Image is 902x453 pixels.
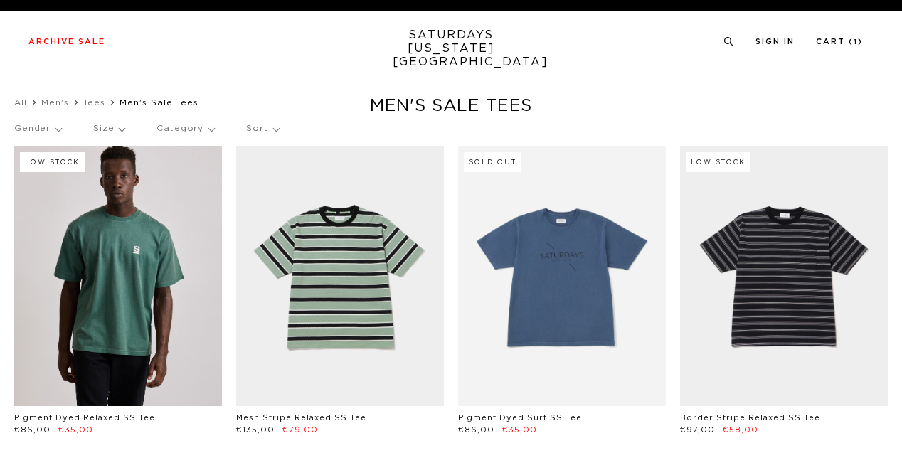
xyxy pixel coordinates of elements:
[236,426,275,434] span: €135,00
[458,426,494,434] span: €86,00
[854,39,858,46] small: 1
[393,28,510,69] a: SATURDAYS[US_STATE][GEOGRAPHIC_DATA]
[14,112,61,145] p: Gender
[28,38,105,46] a: Archive Sale
[680,414,820,422] a: Border Stripe Relaxed SS Tee
[58,426,93,434] span: €35,00
[816,38,863,46] a: Cart (1)
[755,38,795,46] a: Sign In
[14,98,27,107] a: All
[458,414,582,422] a: Pigment Dyed Surf SS Tee
[156,112,214,145] p: Category
[41,98,69,107] a: Men's
[723,426,758,434] span: €58,00
[83,98,105,107] a: Tees
[464,152,521,172] div: Sold Out
[246,112,278,145] p: Sort
[502,426,537,434] span: €35,00
[282,426,318,434] span: €79,00
[93,112,124,145] p: Size
[686,152,750,172] div: Low Stock
[20,152,85,172] div: Low Stock
[14,414,155,422] a: Pigment Dyed Relaxed SS Tee
[236,414,366,422] a: Mesh Stripe Relaxed SS Tee
[14,426,51,434] span: €86,00
[680,426,715,434] span: €97,00
[120,98,198,107] span: Men's Sale Tees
